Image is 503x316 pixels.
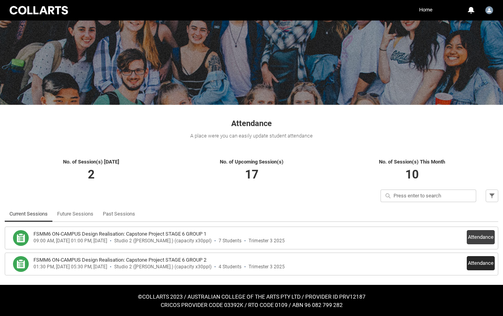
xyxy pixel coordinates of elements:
li: Past Sessions [98,206,140,222]
button: User Profile User16602840284206513278 [483,3,495,16]
span: 10 [405,167,419,181]
li: Current Sessions [5,206,52,222]
button: Attendance [467,230,495,244]
a: Current Sessions [9,206,48,222]
span: 17 [245,167,258,181]
span: No. of Upcoming Session(s) [220,159,284,165]
div: Studio 2 ([PERSON_NAME].) (capacity x30ppl) [114,238,212,244]
h3: FSMM6 ON-CAMPUS Design Realisation: Capstone Project STAGE 6 GROUP 2 [33,256,206,264]
div: 7 Students [219,238,241,244]
button: Attendance [467,256,495,270]
li: Future Sessions [52,206,98,222]
div: Trimester 3 2025 [249,238,285,244]
input: Press enter to search [380,190,476,202]
span: 2 [88,167,95,181]
span: No. of Session(s) This Month [379,159,445,165]
span: Attendance [231,119,272,128]
a: Home [417,4,434,16]
a: Future Sessions [57,206,93,222]
div: 01:30 PM, [DATE] 05:30 PM, [DATE] [33,264,107,270]
span: No. of Session(s) [DATE] [63,159,119,165]
div: Studio 2 ([PERSON_NAME].) (capacity x30ppl) [114,264,212,270]
button: Filter [486,190,498,202]
div: 09:00 AM, [DATE] 01:00 PM, [DATE] [33,238,107,244]
div: Trimester 3 2025 [249,264,285,270]
div: 4 Students [219,264,241,270]
img: User16602840284206513278 [485,6,493,14]
h3: FSMM6 ON-CAMPUS Design Realisation: Capstone Project STAGE 6 GROUP 1 [33,230,206,238]
a: Past Sessions [103,206,135,222]
div: A place were you can easily update student attendance [5,132,498,140]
